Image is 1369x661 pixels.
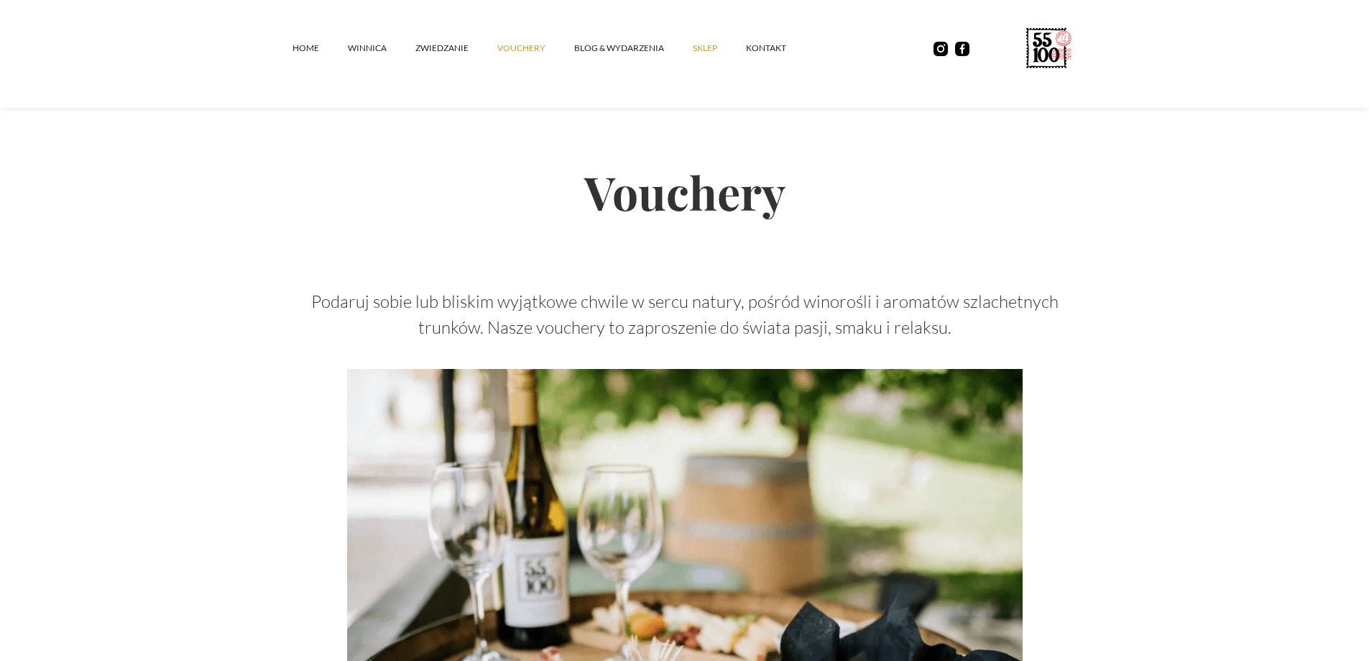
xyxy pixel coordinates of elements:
[415,27,497,70] a: ZWIEDZANIE
[292,118,1077,265] h2: Vouchery
[574,27,693,70] a: Blog & Wydarzenia
[348,27,415,70] a: winnica
[746,27,815,70] a: kontakt
[292,288,1077,340] p: Podaruj sobie lub bliskim wyjątkowe chwile w sercu natury, pośród winorośli i aromatów szlachetny...
[292,27,348,70] a: Home
[693,27,746,70] a: SKLEP
[497,27,574,70] a: vouchery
